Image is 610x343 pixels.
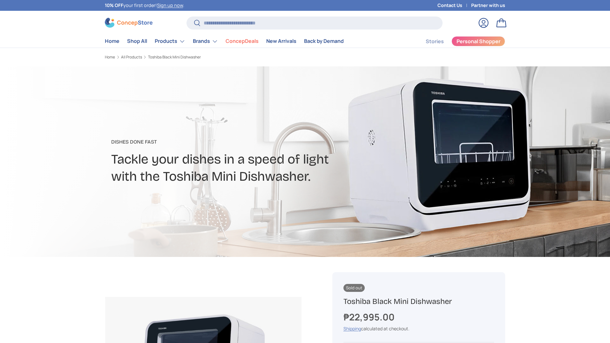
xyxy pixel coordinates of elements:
[426,35,444,48] a: Stories
[193,35,218,48] a: Brands
[226,35,259,47] a: ConcepDeals
[343,325,494,332] div: calculated at checkout.
[105,54,317,60] nav: Breadcrumbs
[189,35,222,48] summary: Brands
[155,35,185,48] a: Products
[127,35,147,47] a: Shop All
[105,35,344,48] nav: Primary
[105,2,123,8] strong: 10% OFF
[471,2,505,9] a: Partner with us
[410,35,505,48] nav: Secondary
[151,35,189,48] summary: Products
[304,35,344,47] a: Back by Demand
[343,311,396,323] strong: ₱22,995.00
[457,39,500,44] span: Personal Shopper
[105,35,119,47] a: Home
[343,297,494,306] h1: Toshiba Black Mini Dishwasher
[148,55,201,59] a: Toshiba Black Mini Dishwasher
[451,36,505,46] a: Personal Shopper
[105,55,115,59] a: Home
[111,138,355,146] p: Dishes Done Fast​
[266,35,296,47] a: New Arrivals
[343,326,361,332] a: Shipping
[105,2,184,9] p: your first order! .
[157,2,183,8] a: Sign up now
[437,2,471,9] a: Contact Us
[121,55,142,59] a: All Products
[343,284,365,292] span: Sold out
[105,18,152,28] img: ConcepStore
[111,151,355,185] h2: Tackle your dishes in a speed of light with the Toshiba Mini Dishwasher.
